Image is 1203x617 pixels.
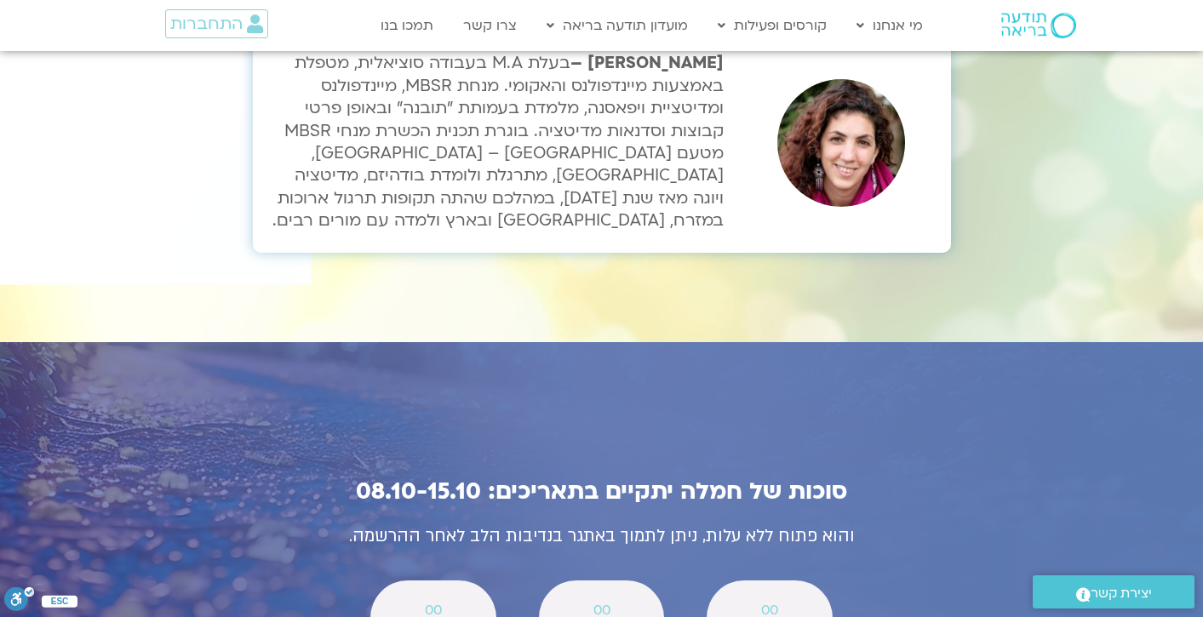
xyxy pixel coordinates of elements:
[227,478,977,505] h2: סוכות של חמלה יתקיים בתאריכים: 08.10-15.10
[261,52,725,231] p: בעלת M.A בעבודה סוציאלית, מטפלת באמצעות מיינדפולנס והאקומי. מנחת MBSR, מיינדפולנס ומדיטציית ויפאס...
[538,9,696,42] a: מועדון תודעה בריאה
[455,9,525,42] a: צרו קשר
[170,14,243,33] span: התחברות
[570,52,724,74] strong: [PERSON_NAME] –
[372,9,442,42] a: תמכו בנו
[1091,582,1152,605] span: יצירת קשר
[1033,575,1194,608] a: יצירת קשר
[1001,13,1076,38] img: תודעה בריאה
[848,9,931,42] a: מי אנחנו
[227,522,977,551] p: והוא פתוח ללא עלות, ניתן לתמוך באתגר בנדיבות הלב לאחר ההרשמה.
[165,9,268,38] a: התחברות
[709,9,835,42] a: קורסים ופעילות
